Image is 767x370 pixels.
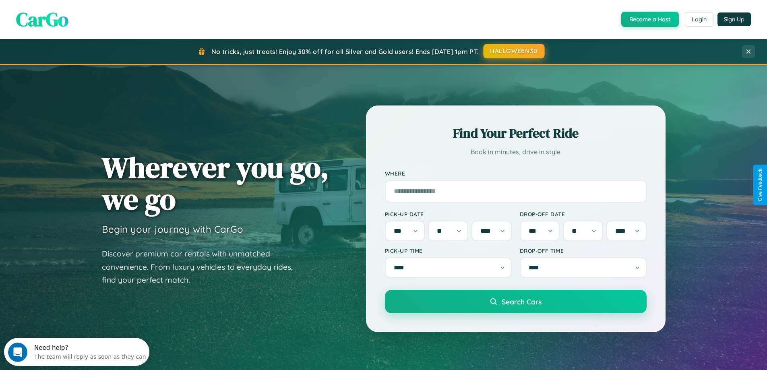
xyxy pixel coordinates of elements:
[385,146,647,158] p: Book in minutes, drive in style
[385,211,512,217] label: Pick-up Date
[484,44,545,58] button: HALLOWEEN30
[102,247,303,287] p: Discover premium car rentals with unmatched convenience. From luxury vehicles to everyday rides, ...
[30,7,142,13] div: Need help?
[502,297,542,306] span: Search Cars
[717,12,751,26] button: Sign Up
[520,211,647,217] label: Drop-off Date
[8,343,27,362] iframe: Intercom live chat
[385,247,512,254] label: Pick-up Time
[621,12,679,27] button: Become a Host
[385,170,647,177] label: Where
[385,290,647,313] button: Search Cars
[685,12,713,27] button: Login
[3,3,150,25] div: Open Intercom Messenger
[211,48,479,56] span: No tricks, just treats! Enjoy 30% off for all Silver and Gold users! Ends [DATE] 1pm PT.
[102,223,243,235] h3: Begin your journey with CarGo
[30,13,142,22] div: The team will reply as soon as they can
[520,247,647,254] label: Drop-off Time
[757,169,763,201] div: Give Feedback
[16,6,68,33] span: CarGo
[102,151,329,215] h1: Wherever you go, we go
[4,338,149,366] iframe: Intercom live chat discovery launcher
[385,124,647,142] h2: Find Your Perfect Ride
